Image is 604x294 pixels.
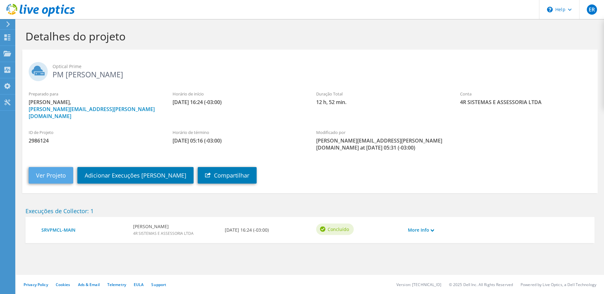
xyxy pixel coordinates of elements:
[316,137,447,151] span: [PERSON_NAME][EMAIL_ADDRESS][PERSON_NAME][DOMAIN_NAME] at [DATE] 05:31 (-03:00)
[173,137,304,144] span: [DATE] 05:16 (-03:00)
[460,91,591,97] label: Conta
[547,7,553,12] svg: \n
[133,223,194,230] b: [PERSON_NAME]
[460,99,591,106] span: 4R SISTEMAS E ASSESSORIA LTDA
[29,129,160,136] label: ID de Projeto
[78,282,100,287] a: Ads & Email
[133,231,194,236] span: 4R SISTEMAS E ASSESSORIA LTDA
[225,227,269,234] b: [DATE] 16:24 (-03:00)
[134,282,144,287] a: EULA
[408,227,434,234] a: More Info
[198,167,257,184] a: Compartilhar
[24,282,48,287] a: Privacy Policy
[396,282,441,287] li: Version: [TECHNICAL_ID]
[173,99,304,106] span: [DATE] 16:24 (-03:00)
[173,91,304,97] label: Horário de início
[107,282,126,287] a: Telemetry
[449,282,513,287] li: © 2025 Dell Inc. All Rights Reserved
[29,62,591,78] h2: PM [PERSON_NAME]
[316,99,447,106] span: 12 h, 52 min.
[29,167,73,184] a: Ver Projeto
[521,282,596,287] li: Powered by Live Optics, a Dell Technology
[29,106,155,120] a: [PERSON_NAME][EMAIL_ADDRESS][PERSON_NAME][DOMAIN_NAME]
[56,282,70,287] a: Cookies
[316,91,447,97] label: Duração Total
[41,227,127,234] a: SRVPMCL-MAIN
[25,30,591,43] h1: Detalhes do projeto
[151,282,166,287] a: Support
[29,99,160,120] span: [PERSON_NAME],
[25,207,594,214] h2: Execuções de Collector: 1
[173,129,304,136] label: Horário de término
[53,63,591,70] span: Optical Prime
[77,167,194,184] a: Adicionar Execuções [PERSON_NAME]
[316,129,447,136] label: Modificado por
[29,91,160,97] label: Preparado para
[328,226,349,233] span: Concluído
[587,4,597,15] span: ER
[29,137,160,144] span: 2986124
